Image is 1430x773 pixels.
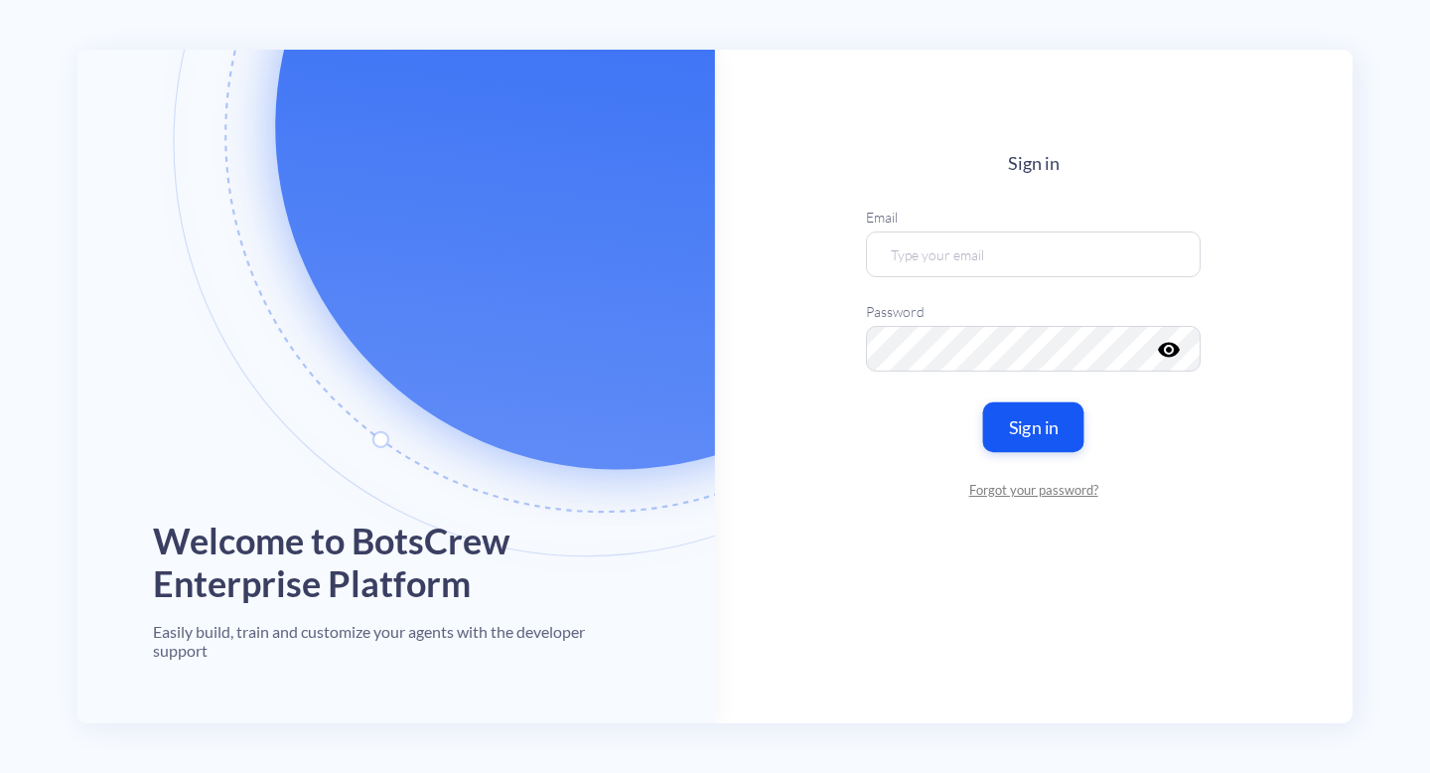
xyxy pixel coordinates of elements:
[1158,338,1178,350] button: visibility
[866,301,1201,322] label: Password
[983,402,1084,452] button: Sign in
[153,622,640,660] h4: Easily build, train and customize your agents with the developer support
[866,207,1201,228] label: Email
[866,481,1201,501] a: Forgot your password?
[153,520,640,605] h1: Welcome to BotsCrew Enterprise Platform
[866,153,1201,175] h4: Sign in
[866,232,1201,277] input: Type your email
[1158,338,1182,362] i: visibility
